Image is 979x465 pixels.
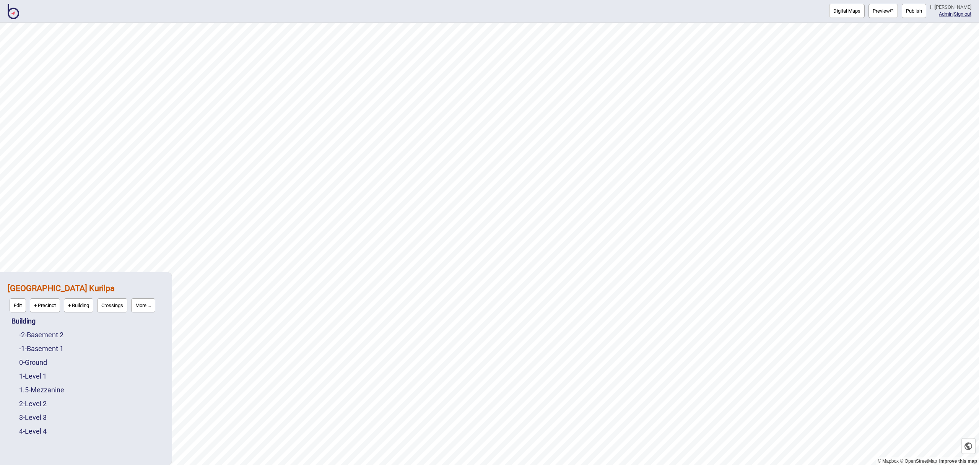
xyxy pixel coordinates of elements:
[939,458,977,464] a: Map feedback
[30,298,60,312] button: + Precinct
[19,383,164,397] div: Mezzanine
[878,458,899,464] a: Mapbox
[19,372,47,380] a: 1-Level 1
[19,386,64,394] a: 1.5-Mezzanine
[8,283,115,293] a: [GEOGRAPHIC_DATA] Kurilpa
[19,397,164,411] div: Level 2
[19,424,164,438] div: Level 4
[829,4,865,18] button: Digital Maps
[900,458,937,464] a: OpenStreetMap
[19,427,47,435] a: 4-Level 4
[19,356,164,369] div: Ground
[19,342,164,356] div: Basement 1
[8,296,28,314] a: Edit
[19,328,164,342] div: Basement 2
[64,298,93,312] button: + Building
[97,298,127,312] button: Crossings
[890,9,894,13] img: preview
[129,296,157,314] a: More ...
[19,345,63,353] a: -1-Basement 1
[11,317,36,325] a: Building
[19,358,47,366] a: 0-Ground
[939,11,954,17] span: |
[131,298,155,312] button: More ...
[902,4,926,18] button: Publish
[8,4,19,19] img: BindiMaps CMS
[939,11,953,17] a: Admin
[19,413,47,421] a: 3-Level 3
[19,411,164,424] div: Level 3
[868,4,898,18] a: Previewpreview
[19,331,63,339] a: -2-Basement 2
[95,296,129,314] a: Crossings
[868,4,898,18] button: Preview
[19,369,164,383] div: Level 1
[954,11,971,17] button: Sign out
[10,298,26,312] button: Edit
[930,4,971,11] div: Hi [PERSON_NAME]
[19,400,47,408] a: 2-Level 2
[8,280,164,314] div: Queensland Museum Kurilpa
